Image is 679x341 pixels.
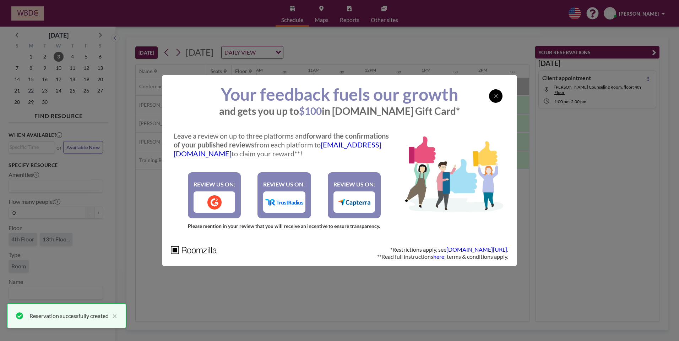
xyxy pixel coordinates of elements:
[398,129,508,214] img: banner.d29272e4.webp
[171,223,398,229] p: Please mention in your review that you will receive an incentive to ensure transparency.
[188,172,241,218] a: REVIEW US ON:
[171,84,508,105] h1: Your feedback fuels our growth
[338,199,370,206] img: capterra.186efaef.png
[446,246,507,253] a: [DOMAIN_NAME][URL]
[174,132,389,149] strong: forward the confirmations of your published reviews
[174,132,395,158] p: Leave a review on up to three platforms and from each platform to to claim your reward**!
[207,195,222,209] img: g2.1ce85328.png
[171,246,217,254] img: roomzilla_logo.ca280765.svg
[109,312,117,320] button: close
[299,105,322,117] span: $100
[174,140,381,158] a: [EMAIL_ADDRESS][DOMAIN_NAME]
[171,105,508,117] p: and gets you up to in [DOMAIN_NAME] Gift Card*
[377,246,508,260] p: *Restrictions apply, see . **Read full instructions ; terms & conditions apply.
[433,253,444,260] a: here
[328,172,381,218] a: REVIEW US ON:
[265,199,304,206] img: trustRadius.81b617c5.png
[257,172,311,218] a: REVIEW US ON:
[29,312,109,320] div: Reservation successfully created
